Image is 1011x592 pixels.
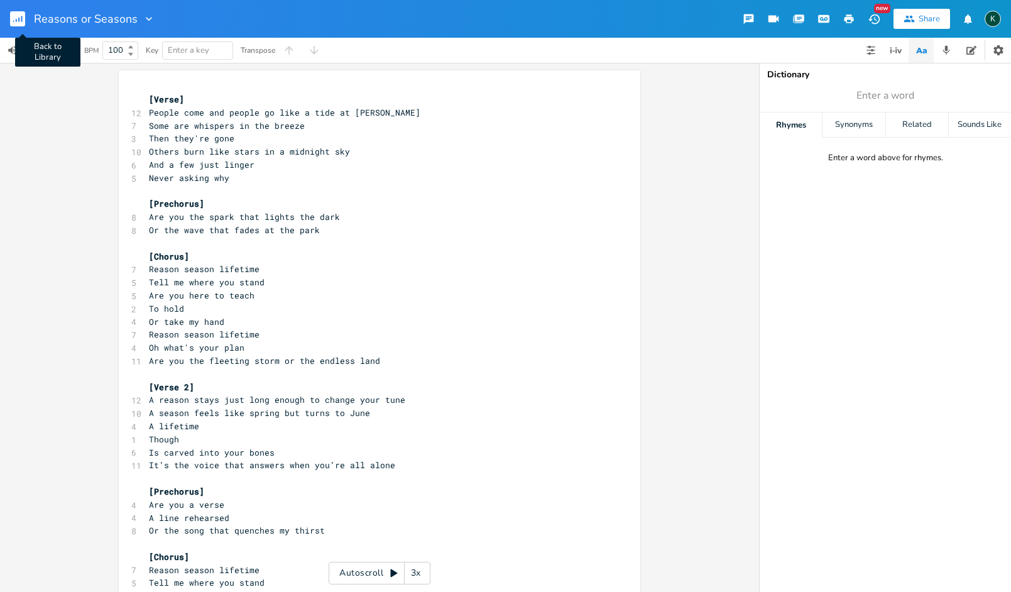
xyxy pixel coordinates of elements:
span: A season feels like spring but turns to June [149,407,370,419]
span: Though [149,434,179,445]
span: [Prechorus] [149,198,204,209]
span: [Verse 2] [149,381,194,393]
span: Are you the fleeting storm or the endless land [149,355,380,366]
span: A lifetime [149,420,199,432]
div: Key [146,47,158,54]
span: [Chorus] [149,251,189,262]
span: [Chorus] [149,551,189,562]
span: To hold [149,303,184,314]
span: It’s the voice that answers when you’re all alone [149,459,395,471]
span: Are you a verse [149,499,224,510]
button: K [985,4,1001,33]
span: Others burn like stars in a midnight sky [149,146,350,157]
div: Transpose [241,47,275,54]
span: And a few just linger [149,159,254,170]
span: Are you the spark that lights the dark [149,211,340,222]
button: Share [894,9,950,29]
span: Oh what's your plan [149,342,244,353]
span: Reason season lifetime [149,329,260,340]
div: Share [919,13,940,25]
div: Enter a word above for rhymes. [828,153,943,163]
span: People come and people go like a tide at [PERSON_NAME] [149,107,420,118]
span: A line rehearsed [149,512,229,523]
div: Koval [985,11,1001,27]
span: Reason season lifetime [149,263,260,275]
span: Then they're gone [149,133,234,144]
div: 3x [405,562,427,584]
button: New [861,8,887,30]
div: BPM [84,47,99,54]
span: Never asking why [149,172,229,184]
span: Reason season lifetime [149,564,260,576]
div: Synonyms [822,112,885,138]
span: A reason stays just long enough to change your tune [149,394,405,405]
button: Back to Library [10,4,35,34]
span: Some are whispers in the breeze [149,120,305,131]
span: [Prechorus] [149,486,204,497]
span: Is carved into your bones [149,447,275,458]
span: Or take my hand [149,316,224,327]
span: Enter a word [856,89,914,103]
span: Reasons or Seasons [34,13,138,25]
div: Autoscroll [329,562,430,584]
span: Or the song that quenches my thirst [149,525,325,536]
span: Or the wave that fades at the park [149,224,320,236]
span: Enter a key [168,45,209,56]
div: Sounds Like [949,112,1011,138]
div: Dictionary [767,70,1003,79]
div: Rhymes [760,112,822,138]
span: [Verse] [149,94,184,105]
span: Tell me where you stand [149,577,265,588]
div: Related [886,112,948,138]
span: Tell me where you stand [149,277,265,288]
div: New [874,4,890,13]
span: Are you here to teach [149,290,254,301]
